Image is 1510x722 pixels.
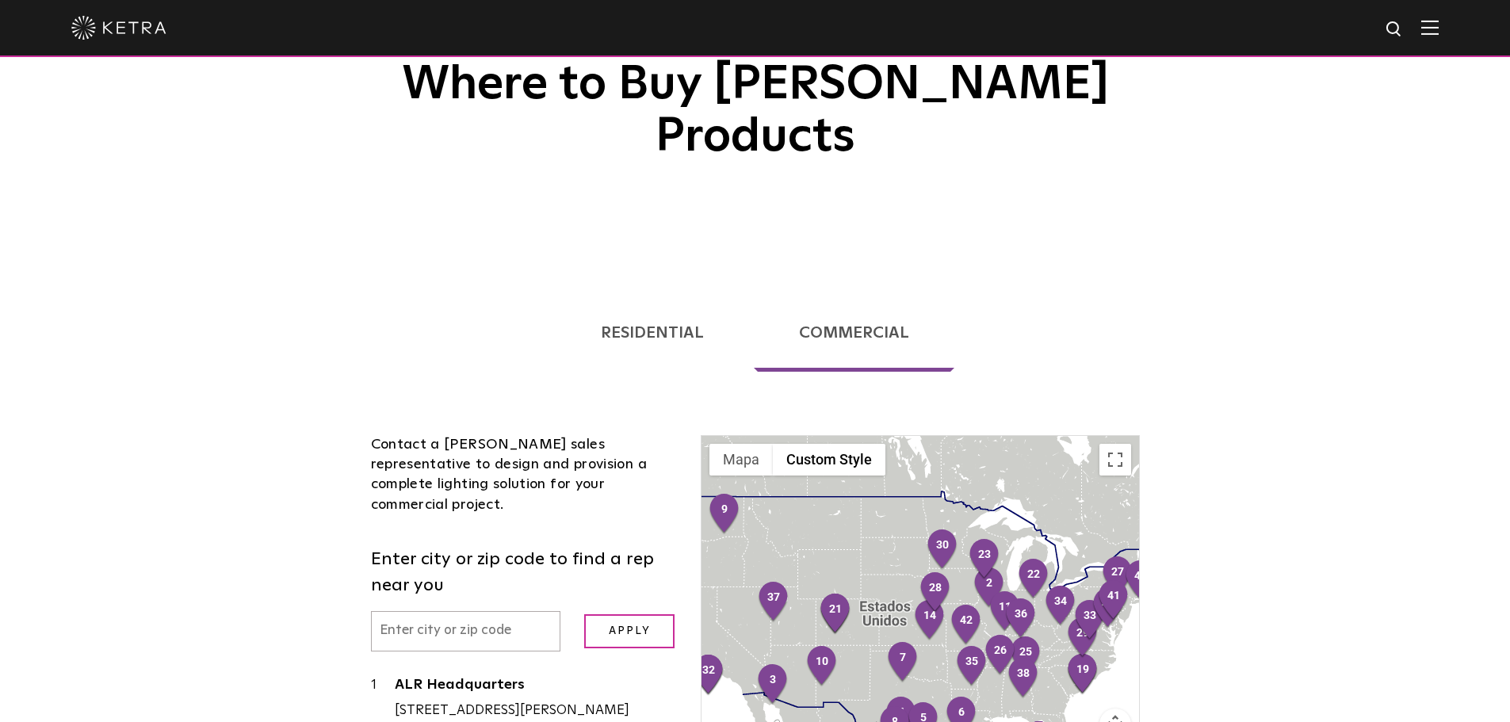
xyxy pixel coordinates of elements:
div: 32 [692,654,725,697]
input: Enter city or zip code [371,611,561,651]
div: 29 [1066,617,1099,659]
button: Muestra el callejero [709,444,773,476]
label: Enter city or zip code to find a rep near you [371,547,678,599]
div: 11 [988,590,1022,633]
img: ketra-logo-2019-white [71,16,166,40]
div: 43 [1124,560,1157,602]
div: 9 [708,493,741,536]
div: 28 [919,571,952,614]
div: 35 [955,645,988,688]
div: 36 [1004,598,1038,640]
a: Residential [556,294,749,372]
div: 23 [968,538,1001,581]
a: ALR Headquarters [395,678,678,697]
div: 34 [1044,585,1077,628]
div: 7 [886,641,919,684]
div: 22 [1017,558,1050,601]
div: 26 [984,634,1017,677]
div: 10 [805,645,839,688]
div: 19 [1066,653,1099,696]
div: 3 [756,663,789,706]
button: Cambiar a la vista en pantalla completa [1099,444,1131,476]
div: 38 [1007,657,1040,700]
button: Custom Style [773,444,885,476]
div: 37 [757,581,790,624]
div: 41 [1097,579,1130,622]
div: 21 [819,593,852,636]
div: 33 [1073,599,1107,642]
div: 14 [913,599,946,642]
div: 25 [1009,636,1042,678]
div: 40 [1091,587,1125,630]
img: search icon [1385,20,1405,40]
a: Commercial [754,294,954,372]
div: Contact a [PERSON_NAME] sales representative to design and provision a complete lighting solution... [371,435,678,515]
input: Apply [584,614,675,648]
div: 42 [950,604,983,647]
div: 27 [1101,556,1134,598]
div: 30 [926,529,959,571]
div: 2 [973,567,1006,609]
img: Hamburger%20Nav.svg [1421,20,1439,35]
